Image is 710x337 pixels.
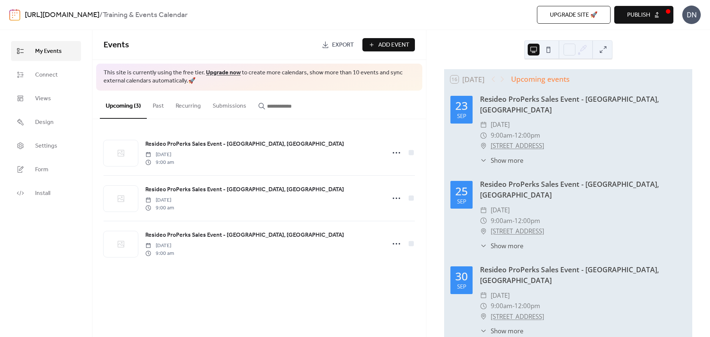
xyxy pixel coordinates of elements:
b: / [99,8,103,22]
span: 12:00pm [514,130,540,141]
span: 9:00am [491,216,513,226]
span: Resideo ProPerks Sales Event - [GEOGRAPHIC_DATA], [GEOGRAPHIC_DATA] [145,185,344,194]
div: Sep [457,199,466,204]
span: My Events [35,47,62,56]
span: [DATE] [145,151,174,159]
div: ​ [480,241,487,250]
span: Design [35,118,54,127]
a: Connect [11,65,81,85]
div: ​ [480,226,487,237]
div: 30 [455,271,468,282]
a: Views [11,88,81,108]
a: [STREET_ADDRESS] [491,226,544,237]
span: Views [35,94,51,103]
div: Sep [457,284,466,289]
a: [STREET_ADDRESS] [491,311,544,322]
button: ​Show more [480,156,523,165]
span: Connect [35,71,58,80]
button: Past [147,91,170,118]
button: Submissions [207,91,252,118]
div: ​ [480,301,487,311]
a: Resideo ProPerks Sales Event - [GEOGRAPHIC_DATA], [GEOGRAPHIC_DATA] [145,185,344,195]
span: Resideo ProPerks Sales Event - [GEOGRAPHIC_DATA], [GEOGRAPHIC_DATA] [145,140,344,149]
div: 25 [455,186,468,197]
div: ​ [480,311,487,322]
span: Show more [491,241,523,250]
span: Export [332,41,354,50]
div: Resideo ProPerks Sales Event - [GEOGRAPHIC_DATA], [GEOGRAPHIC_DATA] [480,94,686,115]
span: Show more [491,156,523,165]
span: Publish [627,11,650,20]
div: Resideo ProPerks Sales Event - [GEOGRAPHIC_DATA], [GEOGRAPHIC_DATA] [480,179,686,200]
span: - [513,301,514,311]
button: Recurring [170,91,207,118]
span: [DATE] [491,119,510,130]
button: ​Show more [480,326,523,336]
a: Resideo ProPerks Sales Event - [GEOGRAPHIC_DATA], [GEOGRAPHIC_DATA] [145,230,344,240]
div: ​ [480,141,487,151]
span: - [513,130,514,141]
span: This site is currently using the free tier. to create more calendars, show more than 10 events an... [104,69,415,85]
div: ​ [480,156,487,165]
button: Publish [614,6,673,24]
span: Form [35,165,48,174]
span: Events [104,37,129,53]
span: [DATE] [145,196,174,204]
span: [DATE] [491,205,510,216]
span: 9:00am [491,301,513,311]
div: ​ [480,326,487,336]
span: 12:00pm [514,301,540,311]
div: ​ [480,119,487,130]
a: Install [11,183,81,203]
span: 9:00am [491,130,513,141]
a: Settings [11,136,81,156]
a: My Events [11,41,81,61]
div: Upcoming events [511,74,569,85]
span: [DATE] [145,242,174,250]
span: Settings [35,142,57,151]
div: Sep [457,113,466,119]
a: [STREET_ADDRESS] [491,141,544,151]
span: Show more [491,326,523,336]
b: Training & Events Calendar [103,8,187,22]
div: ​ [480,290,487,301]
button: Upgrade site 🚀 [537,6,611,24]
button: ​Show more [480,241,523,250]
span: 9:00 am [145,159,174,166]
span: Upgrade site 🚀 [550,11,598,20]
button: Upcoming (3) [100,91,147,119]
a: Upgrade now [206,67,241,78]
img: logo [9,9,20,21]
span: Install [35,189,50,198]
span: 9:00 am [145,204,174,212]
span: [DATE] [491,290,510,301]
div: DN [682,6,701,24]
div: 23 [455,100,468,111]
a: Resideo ProPerks Sales Event - [GEOGRAPHIC_DATA], [GEOGRAPHIC_DATA] [145,139,344,149]
span: 9:00 am [145,250,174,257]
div: ​ [480,130,487,141]
div: ​ [480,205,487,216]
span: Add Event [378,41,409,50]
div: Resideo ProPerks Sales Event - [GEOGRAPHIC_DATA], [GEOGRAPHIC_DATA] [480,264,686,286]
a: [URL][DOMAIN_NAME] [25,8,99,22]
a: Design [11,112,81,132]
span: Resideo ProPerks Sales Event - [GEOGRAPHIC_DATA], [GEOGRAPHIC_DATA] [145,231,344,240]
button: Add Event [362,38,415,51]
a: Export [316,38,359,51]
a: Form [11,159,81,179]
span: 12:00pm [514,216,540,226]
span: - [513,216,514,226]
div: ​ [480,216,487,226]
